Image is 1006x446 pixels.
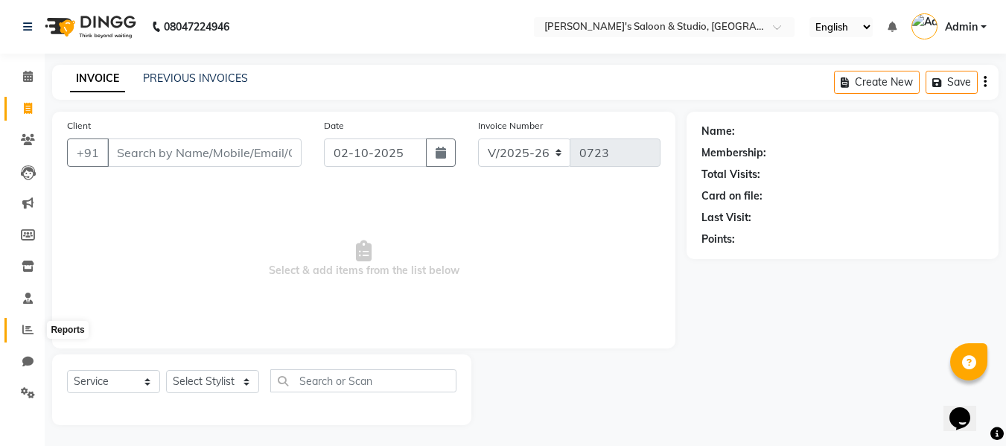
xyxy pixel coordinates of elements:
div: Last Visit: [701,210,751,226]
a: INVOICE [70,66,125,92]
div: Total Visits: [701,167,760,182]
div: Card on file: [701,188,763,204]
label: Date [324,119,344,133]
input: Search by Name/Mobile/Email/Code [107,138,302,167]
button: Create New [834,71,920,94]
a: PREVIOUS INVOICES [143,71,248,85]
button: Save [926,71,978,94]
label: Invoice Number [478,119,543,133]
div: Points: [701,232,735,247]
span: Select & add items from the list below [67,185,660,334]
div: Membership: [701,145,766,161]
b: 08047224946 [164,6,229,48]
input: Search or Scan [270,369,456,392]
img: logo [38,6,140,48]
button: +91 [67,138,109,167]
iframe: chat widget [943,386,991,431]
div: Reports [47,321,88,339]
label: Client [67,119,91,133]
div: Name: [701,124,735,139]
img: Admin [911,13,937,39]
span: Admin [945,19,978,35]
